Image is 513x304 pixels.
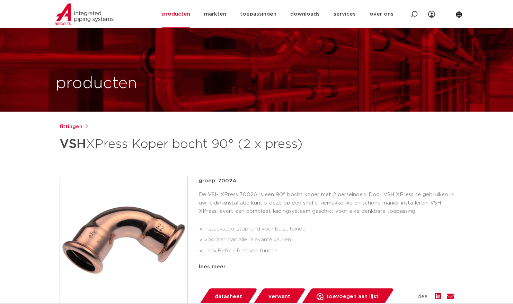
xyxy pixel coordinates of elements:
[56,72,137,95] h1: producten
[60,134,320,155] h1: XPress Koper bocht 90° (2 x press)
[60,123,82,131] a: fittingen
[60,138,86,150] strong: VSH
[199,177,454,185] p: groep: 7002A
[204,257,454,268] li: duidelijke herkenning van materiaal en afmeting
[326,291,379,302] span: toevoegen aan lijst
[204,234,454,245] li: voorzien van alle relevante keuren
[204,245,454,257] li: Leak Before Pressed-functie
[215,291,242,302] span: datasheet
[199,263,454,271] div: lees meer
[268,291,290,302] span: verwant
[418,293,430,301] span: deel:
[199,191,454,216] p: De VSH XPress 7002A is een 90° bocht koper met 2 perseinden. Door VSH XPress te gebruiken in uw l...
[204,224,454,235] li: insteekstop: stoprand voor buisuiteinde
